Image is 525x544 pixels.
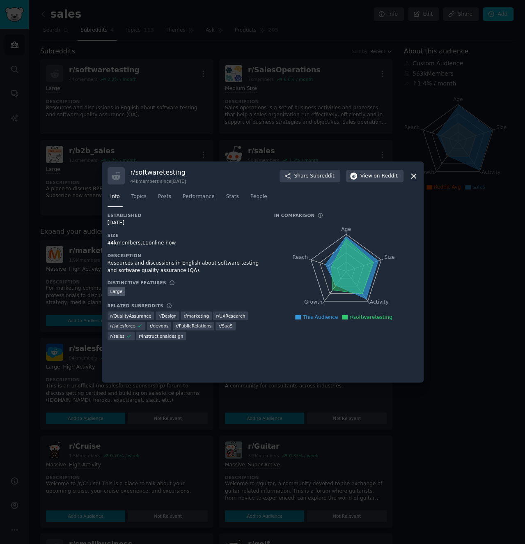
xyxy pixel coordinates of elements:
[155,190,174,207] a: Posts
[128,190,149,207] a: Topics
[108,219,263,227] div: [DATE]
[248,190,270,207] a: People
[374,173,397,180] span: on Reddit
[150,323,169,329] span: r/ devops
[218,323,232,329] span: r/ SaaS
[183,193,215,201] span: Performance
[139,333,183,339] span: r/ instructionaldesign
[183,313,209,319] span: r/ marketing
[110,333,125,339] span: r/ sales
[131,193,147,201] span: Topics
[223,190,242,207] a: Stats
[158,313,177,319] span: r/ Design
[303,314,338,320] span: This Audience
[108,233,263,238] h3: Size
[346,170,403,183] button: Viewon Reddit
[341,226,351,232] tspan: Age
[108,287,126,296] div: Large
[158,193,171,201] span: Posts
[250,193,267,201] span: People
[176,323,211,329] span: r/ PublicRelations
[226,193,239,201] span: Stats
[360,173,398,180] span: View
[280,170,340,183] button: ShareSubreddit
[349,314,392,320] span: r/softwaretesting
[292,254,308,260] tspan: Reach
[108,190,123,207] a: Info
[131,178,186,184] div: 44k members since [DATE]
[108,280,166,286] h3: Distinctive Features
[310,173,334,180] span: Subreddit
[108,260,263,274] div: Resources and discussions in English about software testing and software quality assurance (QA).
[110,193,120,201] span: Info
[110,323,135,329] span: r/ salesforce
[108,303,163,309] h3: Related Subreddits
[131,168,186,177] h3: r/ softwaretesting
[216,313,245,319] span: r/ UXResearch
[294,173,334,180] span: Share
[108,240,263,247] div: 44k members, 11 online now
[274,212,315,218] h3: In Comparison
[110,313,151,319] span: r/ QualityAssurance
[369,300,388,305] tspan: Activity
[304,300,322,305] tspan: Growth
[384,254,394,260] tspan: Size
[108,253,263,258] h3: Description
[108,212,263,218] h3: Established
[180,190,218,207] a: Performance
